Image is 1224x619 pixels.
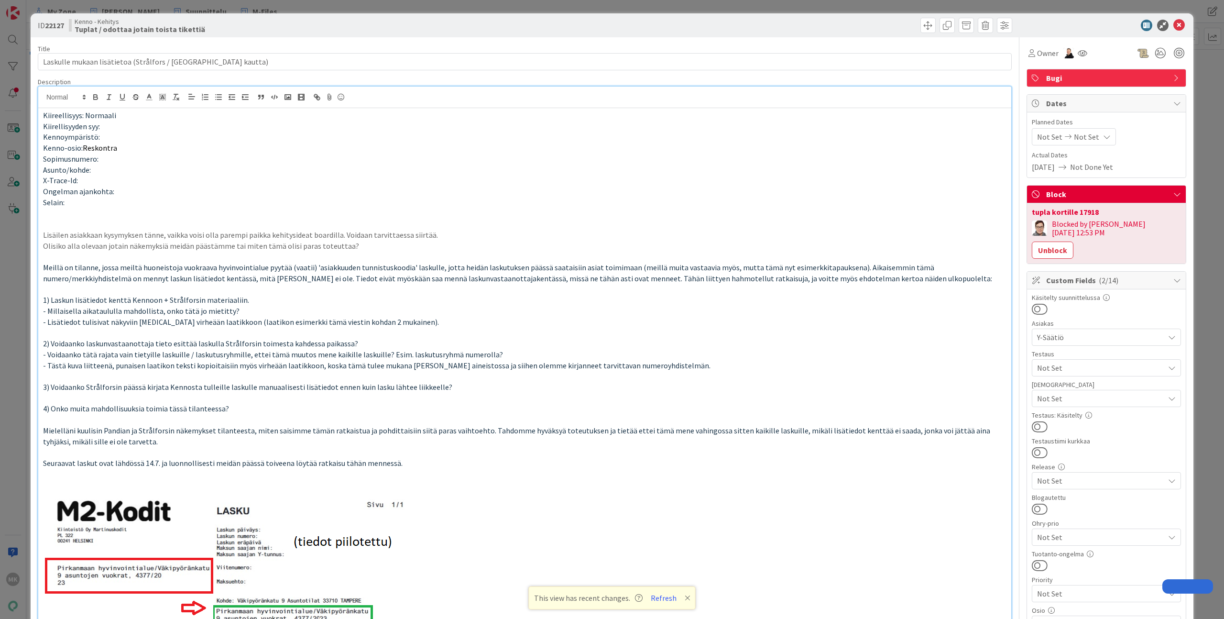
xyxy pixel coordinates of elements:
span: 3) Voidaanko Strålforsin päässä kirjata Kennosta tulleille laskulle manuaalisesti lisätiedot enne... [43,382,452,392]
div: [DEMOGRAPHIC_DATA] [1032,381,1181,388]
span: Seuraavat laskut ovat lähdössä 14.7. ja luonnollisesti meidän päässä toiveena löytää ratkaisu täh... [43,458,403,468]
span: Owner [1037,47,1059,59]
img: SM [1032,221,1047,236]
div: Blocked by [PERSON_NAME] [DATE] 12:53 PM [1052,220,1181,237]
span: Y-Säätiö [1037,332,1164,343]
div: Ohry-prio [1032,520,1181,527]
div: tupla kortille 17918 [1032,208,1181,216]
div: Priority [1032,576,1181,583]
span: 1) Laskun lisätiedot kenttä Kennoon + Strålforsin materiaaliin. [43,295,249,305]
span: ID [38,20,64,31]
div: Release [1032,464,1181,470]
div: Osio [1032,607,1181,614]
div: Testaustiimi kurkkaa [1032,438,1181,444]
span: Description [38,77,71,86]
span: Ongelman ajankohta: [43,187,114,196]
span: X-Trace-Id: [43,176,78,185]
span: 2) Voidaanko laskunvastaanottaja tieto esittää laskulla Strålforsin toimesta kahdessa paikassa? [43,339,358,348]
span: This view has recent changes. [534,592,643,604]
span: Not Set [1037,393,1164,404]
span: Dates [1046,98,1169,109]
span: Planned Dates [1032,117,1181,127]
span: Actual Dates [1032,150,1181,160]
span: ( 2/14 ) [1099,276,1118,285]
span: Kenno-osio: [43,143,83,153]
div: Asiakas [1032,320,1181,327]
span: Kiirellisyyden syy: [43,122,100,131]
span: Kennoympäristö: [43,132,100,142]
span: Kiireellisyys: Normaali [43,111,116,120]
span: Asunto/kohde: [43,165,91,175]
span: [DATE] [1032,161,1055,173]
span: - Voidaanko tätä rajata vain tietyille laskuille / laskutusryhmille, ettei tämä muutos mene kaiki... [43,350,503,359]
span: Sopimusnumero: [43,154,98,164]
span: Not Set [1037,531,1159,544]
span: Not Set [1074,131,1099,143]
div: Tuotanto-ongelma [1032,551,1181,557]
div: Käsitelty suunnittelussa [1032,294,1181,301]
span: - Millaisella aikataululla mahdollista, onko tätä jo mietitty? [43,306,240,316]
input: type card name here... [38,53,1012,70]
img: AN [1063,48,1074,58]
button: Unblock [1032,242,1073,259]
span: Not Set [1037,587,1159,600]
span: Mielelläni kuulisin Pandian ja Strålforsin näkemykset tilanteesta, miten saisimme tämän ratkaistu... [43,426,992,446]
span: - Tästä kuva liitteenä, punaisen laatikon teksti kopioitaisiin myös virheään laatikkoon, koska tä... [43,361,710,370]
span: Kenno - Kehitys [75,18,205,25]
div: Testaus [1032,351,1181,357]
span: Not Set [1037,475,1164,486]
p: Lisäilen asiakkaan kysymyksen tänne, vaikka voisi olla parempi paikka kehitysideat boardilla. Voi... [43,230,1006,241]
span: Block [1046,188,1169,200]
span: Reskontra [83,143,117,153]
span: Bugi [1046,72,1169,84]
span: Selain: [43,198,65,207]
span: - Lisätiedot tulisivat näkyviin [MEDICAL_DATA] virheään laatikkoon (laatikon esimerkki tämä viest... [43,317,439,327]
b: Tuplat / odottaa jotain toista tikettiä [75,25,205,33]
label: Title [38,44,50,53]
div: Testaus: Käsitelty [1032,412,1181,419]
p: Olisiko alla olevaan jotain näkemyksiä meidän päästämme tai miten tämä olisi paras toteuttaa? [43,241,1006,252]
div: Blogautettu [1032,494,1181,501]
span: Not Set [1037,362,1164,374]
b: 22127 [45,21,64,30]
span: Meillä on tilanne, jossa meiltä huoneistoja vuokraava hyvinvointialue pyytää (vaatii) 'asiakkuude... [43,263,992,283]
span: Custom Fields [1046,275,1169,286]
span: Not Done Yet [1070,161,1113,173]
span: 4) Onko muita mahdollisuuksia toimia tässä tilanteessa? [43,404,229,413]
button: Refresh [647,592,680,604]
span: Not Set [1037,131,1062,143]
